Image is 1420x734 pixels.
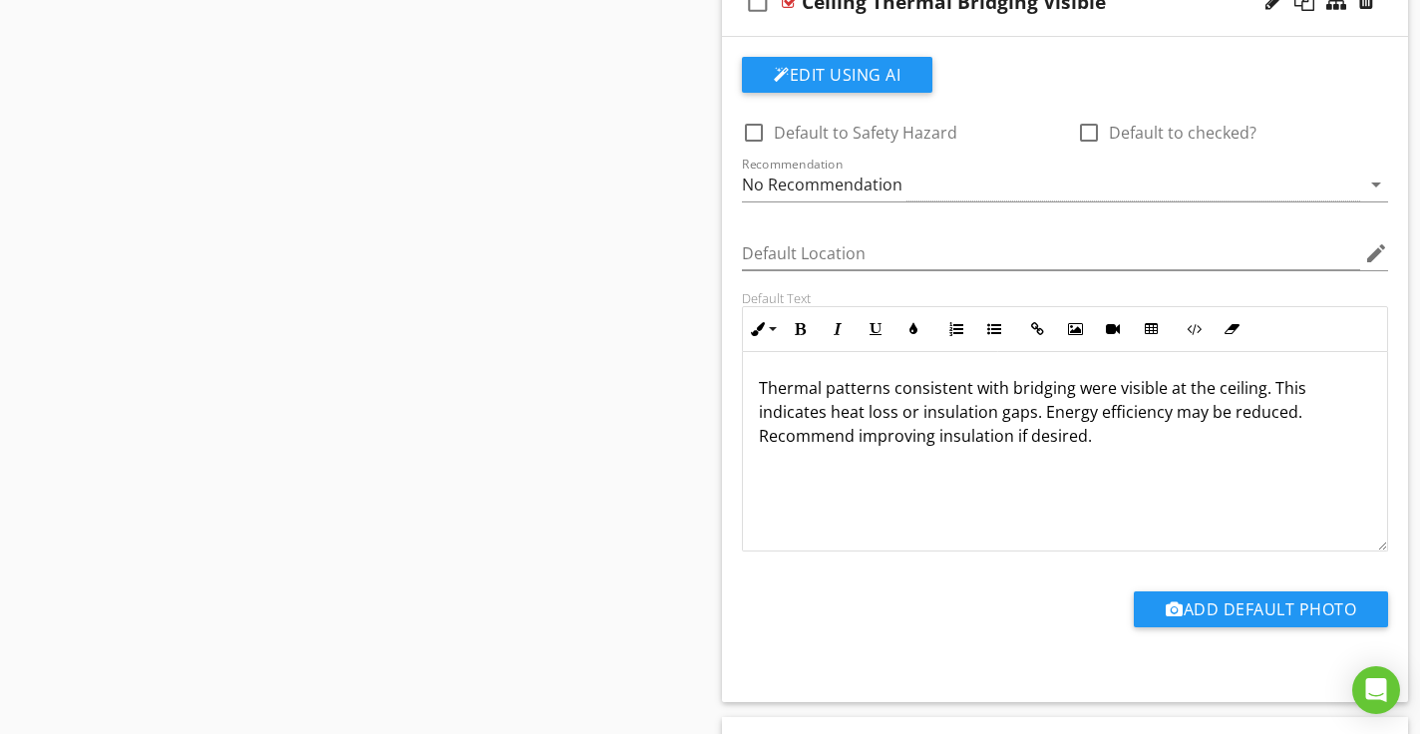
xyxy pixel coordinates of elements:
[742,176,902,193] div: No Recommendation
[1132,310,1170,348] button: Insert Table
[1109,123,1256,143] label: Default to checked?
[774,123,957,143] label: Default to Safety Hazard
[781,310,819,348] button: Bold (⌘B)
[759,376,1371,448] p: Thermal patterns consistent with bridging were visible at the ceiling. This indicates heat loss o...
[1364,241,1388,265] i: edit
[1352,666,1400,714] div: Open Intercom Messenger
[975,310,1013,348] button: Unordered List
[742,290,1388,306] div: Default Text
[857,310,894,348] button: Underline (⌘U)
[819,310,857,348] button: Italic (⌘I)
[1094,310,1132,348] button: Insert Video
[1175,310,1213,348] button: Code View
[1056,310,1094,348] button: Insert Image (⌘P)
[1018,310,1056,348] button: Insert Link (⌘K)
[743,310,781,348] button: Inline Style
[1364,173,1388,196] i: arrow_drop_down
[742,237,1360,270] input: Default Location
[894,310,932,348] button: Colors
[1134,591,1388,627] button: Add Default Photo
[937,310,975,348] button: Ordered List
[742,57,932,93] button: Edit Using AI
[1213,310,1250,348] button: Clear Formatting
